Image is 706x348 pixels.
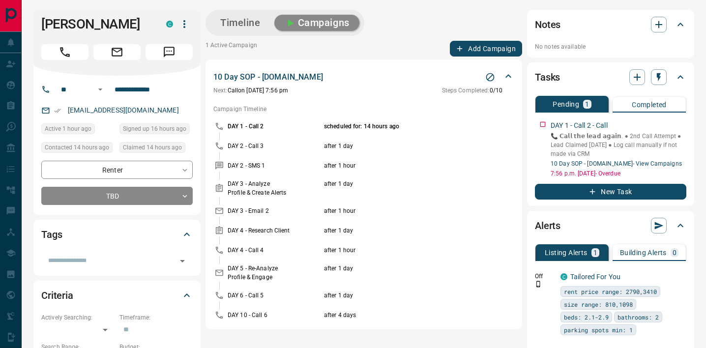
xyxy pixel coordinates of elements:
[324,264,480,282] p: after 1 day
[483,70,498,85] button: Stop Campaign
[324,161,480,170] p: after 1 hour
[535,65,686,89] div: Tasks
[545,249,588,256] p: Listing Alerts
[41,313,115,322] p: Actively Searching:
[324,142,480,150] p: after 1 day
[673,249,677,256] p: 0
[228,264,322,282] p: DAY 5 - Re-Analyze Profile & Engage
[119,313,193,322] p: Timeframe:
[324,122,480,131] p: scheduled for: 14 hours ago
[68,106,179,114] a: [EMAIL_ADDRESS][DOMAIN_NAME]
[41,16,151,32] h1: [PERSON_NAME]
[228,226,322,235] p: DAY 4 - Research Client
[564,299,633,309] span: size range: 810,1098
[560,273,567,280] div: condos.ca
[93,44,141,60] span: Email
[570,273,620,281] a: Tailored For You
[94,84,106,95] button: Open
[564,287,657,296] span: rent price range: 2790,3410
[41,187,193,205] div: TBD
[442,87,490,94] span: Steps Completed:
[41,288,73,303] h2: Criteria
[551,169,686,178] p: 7:56 p.m. [DATE] - Overdue
[228,142,322,150] p: DAY 2 - Call 3
[213,105,514,114] p: Campaign Timeline
[324,291,480,300] p: after 1 day
[41,44,88,60] span: Call
[593,249,597,256] p: 1
[618,312,659,322] span: bathrooms: 2
[324,311,480,319] p: after 4 days
[535,42,686,51] p: No notes available
[535,69,560,85] h2: Tasks
[41,223,193,246] div: Tags
[228,291,322,300] p: DAY 6 - Call 5
[228,206,322,215] p: DAY 3 - Email 2
[585,101,589,108] p: 1
[176,254,189,268] button: Open
[535,184,686,200] button: New Task
[213,87,228,94] span: Next:
[551,160,682,167] a: 10 Day SOP - [DOMAIN_NAME]- View Campaigns
[553,101,579,108] p: Pending
[564,325,633,335] span: parking spots min: 1
[210,15,270,31] button: Timeline
[228,122,322,131] p: DAY 1 - Call 2
[45,124,91,134] span: Active 1 hour ago
[324,206,480,215] p: after 1 hour
[535,272,555,281] p: Off
[41,123,115,137] div: Tue Sep 16 2025
[564,312,609,322] span: beds: 2.1-2.9
[442,86,502,95] p: 0 / 10
[551,120,608,131] p: DAY 1 - Call 2 - Call
[620,249,667,256] p: Building Alerts
[166,21,173,28] div: condos.ca
[123,143,182,152] span: Claimed 14 hours ago
[274,15,359,31] button: Campaigns
[535,17,560,32] h2: Notes
[228,161,322,170] p: DAY 2 - SMS 1
[535,214,686,237] div: Alerts
[206,41,257,57] p: 1 Active Campaign
[632,101,667,108] p: Completed
[535,13,686,36] div: Notes
[41,161,193,179] div: Renter
[535,281,542,288] svg: Push Notification Only
[450,41,522,57] button: Add Campaign
[146,44,193,60] span: Message
[41,227,62,242] h2: Tags
[324,179,480,197] p: after 1 day
[41,284,193,307] div: Criteria
[41,142,115,156] div: Mon Sep 15 2025
[123,124,186,134] span: Signed up 16 hours ago
[535,218,560,233] h2: Alerts
[213,69,514,97] div: 10 Day SOP - [DOMAIN_NAME]Stop CampaignNext:Callon [DATE] 7:56 pmSteps Completed:0/10
[213,71,323,83] p: 10 Day SOP - [DOMAIN_NAME]
[228,311,322,319] p: DAY 10 - Call 6
[119,123,193,137] div: Mon Sep 15 2025
[45,143,109,152] span: Contacted 14 hours ago
[228,179,322,197] p: DAY 3 - Analyze Profile & Create Alerts
[324,226,480,235] p: after 1 day
[213,86,288,95] p: Call on [DATE] 7:56 pm
[119,142,193,156] div: Mon Sep 15 2025
[228,246,322,255] p: DAY 4 - Call 4
[54,107,61,114] svg: Email Verified
[551,132,686,158] p: 📞 𝗖𝗮𝗹𝗹 𝘁𝗵𝗲 𝗹𝗲𝗮𝗱 𝗮𝗴𝗮𝗶𝗻. ● 2nd Call Attempt ● Lead Claimed [DATE] ‎● Log call manually if not made ...
[324,246,480,255] p: after 1 hour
